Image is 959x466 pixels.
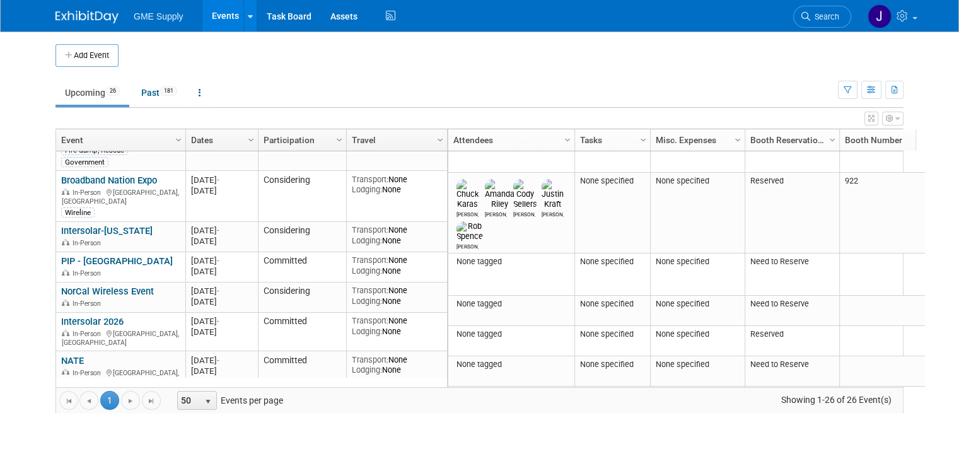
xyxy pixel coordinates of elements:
span: None specified [656,329,709,339]
span: 1 [100,391,119,410]
div: [DATE] [191,175,252,185]
span: Lodging: [352,296,382,306]
a: Booth Number [845,129,926,151]
span: Transport: [352,255,388,265]
span: 181 [160,86,177,96]
span: Showing 1-26 of 26 Event(s) [769,391,903,409]
span: In-Person [73,330,105,338]
span: Go to the next page [125,396,136,406]
div: [DATE] [191,355,252,366]
span: None specified [656,299,709,308]
div: Amanda Riley [485,209,507,218]
a: Column Settings [561,129,575,148]
span: Lodging: [352,365,382,375]
span: Column Settings [638,135,648,145]
a: Misc. Expenses [656,129,736,151]
img: Amanda Riley [485,179,514,209]
div: None specified [580,329,646,339]
div: Cody Sellers [513,209,535,218]
div: Justin Kraft [542,209,564,218]
span: In-Person [73,369,105,377]
span: Events per page [161,391,296,410]
div: None tagged [453,329,570,339]
div: None tagged [453,257,570,267]
span: Go to the previous page [84,396,94,406]
img: In-Person Event [62,300,69,306]
span: Column Settings [173,135,183,145]
a: Tasks [580,129,642,151]
div: Wireline [61,207,95,218]
td: Committed [258,252,346,283]
span: In-Person [73,300,105,308]
img: In-Person Event [62,369,69,375]
img: Cody Sellers [513,179,537,209]
span: - [217,256,219,265]
div: None specified [580,359,646,370]
a: Column Settings [637,129,651,148]
span: None specified [656,257,709,266]
span: In-Person [73,269,105,277]
span: Go to the first page [64,396,74,406]
span: - [217,286,219,296]
div: [DATE] [191,225,252,236]
div: [DATE] [191,266,252,277]
span: Column Settings [733,135,743,145]
span: Transport: [352,175,388,184]
span: Column Settings [334,135,344,145]
div: None tagged [453,299,570,309]
span: Transport: [352,316,388,325]
span: Lodging: [352,327,382,336]
a: NATE [61,355,84,366]
div: None specified [580,257,646,267]
a: Column Settings [434,129,448,148]
a: Booth Reservation Status [750,129,831,151]
div: [DATE] [191,255,252,266]
span: Go to the last page [146,396,156,406]
a: Column Settings [245,129,259,148]
span: Search [810,12,839,21]
span: Lodging: [352,266,382,276]
div: [DATE] [191,185,252,196]
div: [GEOGRAPHIC_DATA], [GEOGRAPHIC_DATA] [61,187,180,206]
td: 613 [839,131,934,173]
div: [GEOGRAPHIC_DATA], [GEOGRAPHIC_DATA] [61,328,180,347]
div: [DATE] [191,316,252,327]
img: In-Person Event [62,269,69,276]
div: None None [352,355,441,375]
td: 922 [839,173,934,253]
div: None None [352,255,441,276]
td: Considering [258,222,346,252]
span: Column Settings [246,135,256,145]
td: Reserved [745,326,839,356]
td: Considering [258,171,346,221]
span: Column Settings [435,135,445,145]
span: None specified [656,176,709,185]
a: Search [793,6,851,28]
div: None None [352,316,441,336]
img: Rob Spence [456,221,483,242]
div: None specified [580,299,646,309]
span: Column Settings [562,135,572,145]
div: None tagged [453,359,570,370]
a: Upcoming26 [55,81,129,105]
span: Transport: [352,286,388,295]
td: Committed [258,313,346,351]
a: Participation [264,129,338,151]
span: - [217,175,219,185]
div: [DATE] [191,327,252,337]
a: Column Settings [731,129,745,148]
span: GME Supply [134,11,183,21]
a: PIP - [GEOGRAPHIC_DATA] [61,255,173,267]
img: In-Person Event [62,239,69,245]
img: Chuck Karas [456,179,479,209]
a: Event [61,129,177,151]
span: In-Person [73,189,105,197]
span: Transport: [352,225,388,235]
span: 26 [106,86,120,96]
td: Reserved [745,131,839,173]
div: Chuck Karas [456,209,479,218]
a: Intersolar-[US_STATE] [61,225,153,236]
a: Go to the previous page [79,391,98,410]
td: Reserved [745,173,839,253]
span: None specified [656,359,709,369]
